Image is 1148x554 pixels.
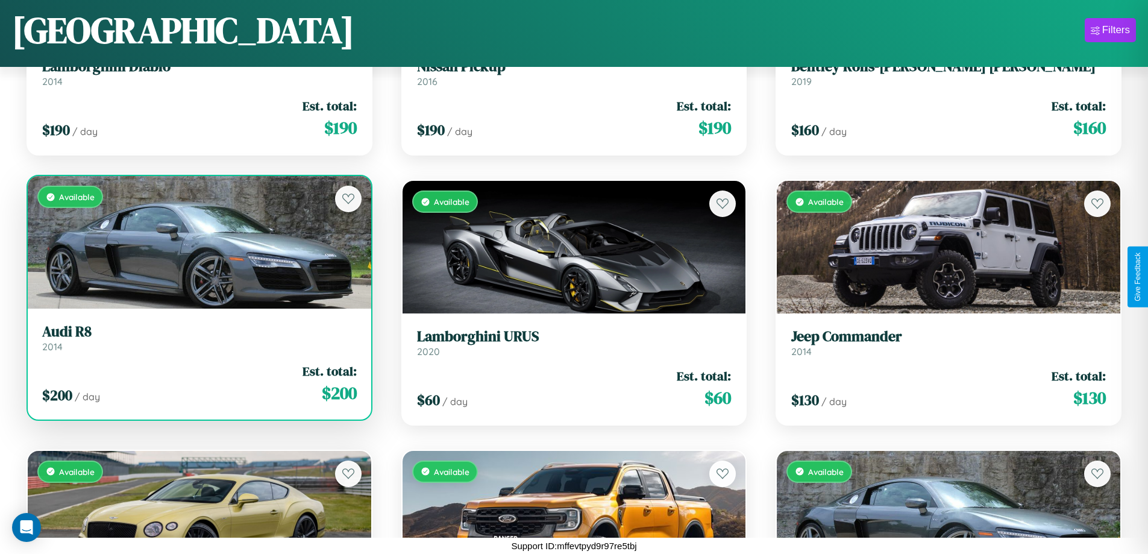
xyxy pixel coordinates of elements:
span: / day [447,125,472,137]
span: Est. total: [303,362,357,380]
h1: [GEOGRAPHIC_DATA] [12,5,354,55]
p: Support ID: mffevtpyd9r97re5tbj [511,538,636,554]
span: $ 200 [42,385,72,405]
h3: Jeep Commander [791,328,1106,345]
span: Est. total: [1052,97,1106,115]
span: / day [821,395,847,408]
span: Available [59,467,95,477]
div: Open Intercom Messenger [12,513,41,542]
div: Filters [1102,24,1130,36]
span: Available [808,197,844,207]
span: $ 190 [698,116,731,140]
span: Est. total: [1052,367,1106,385]
span: / day [72,125,98,137]
span: Available [434,197,469,207]
a: Lamborghini URUS2020 [417,328,732,357]
span: $ 130 [1073,386,1106,410]
span: Available [808,467,844,477]
h3: Lamborghini URUS [417,328,732,345]
a: Bentley Rolls-[PERSON_NAME] [PERSON_NAME]2019 [791,58,1106,87]
span: $ 160 [1073,116,1106,140]
h3: Nissan Pickup [417,58,732,75]
span: Est. total: [677,97,731,115]
span: Est. total: [303,97,357,115]
a: Lamborghini Diablo2014 [42,58,357,87]
span: / day [442,395,468,408]
span: $ 190 [417,120,445,140]
span: 2014 [791,345,812,357]
span: $ 190 [42,120,70,140]
span: Available [434,467,469,477]
button: Filters [1085,18,1136,42]
span: $ 60 [704,386,731,410]
span: Available [59,192,95,202]
span: $ 130 [791,390,819,410]
h3: Bentley Rolls-[PERSON_NAME] [PERSON_NAME] [791,58,1106,75]
a: Nissan Pickup2016 [417,58,732,87]
span: 2014 [42,75,63,87]
span: $ 200 [322,381,357,405]
span: $ 60 [417,390,440,410]
span: 2020 [417,345,440,357]
span: 2016 [417,75,438,87]
span: / day [75,391,100,403]
span: / day [821,125,847,137]
span: 2019 [791,75,812,87]
div: Give Feedback [1134,253,1142,301]
span: Est. total: [677,367,731,385]
span: 2014 [42,341,63,353]
h3: Lamborghini Diablo [42,58,357,75]
h3: Audi R8 [42,323,357,341]
span: $ 160 [791,120,819,140]
span: $ 190 [324,116,357,140]
a: Audi R82014 [42,323,357,353]
a: Jeep Commander2014 [791,328,1106,357]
